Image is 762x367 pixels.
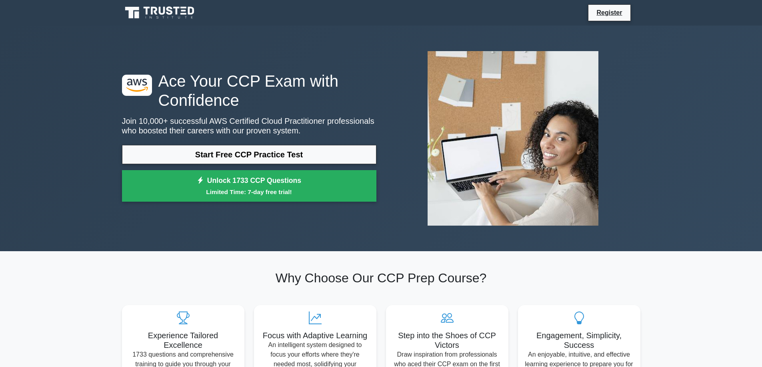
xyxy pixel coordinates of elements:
[260,331,370,340] h5: Focus with Adaptive Learning
[122,270,640,286] h2: Why Choose Our CCP Prep Course?
[122,145,376,164] a: Start Free CCP Practice Test
[592,8,627,18] a: Register
[122,170,376,202] a: Unlock 1733 CCP QuestionsLimited Time: 7-day free trial!
[524,331,634,350] h5: Engagement, Simplicity, Success
[128,331,238,350] h5: Experience Tailored Excellence
[122,71,376,110] h1: Ace Your CCP Exam with Confidence
[132,187,366,196] small: Limited Time: 7-day free trial!
[392,331,502,350] h5: Step into the Shoes of CCP Victors
[122,116,376,135] p: Join 10,000+ successful AWS Certified Cloud Practitioner professionals who boosted their careers ...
